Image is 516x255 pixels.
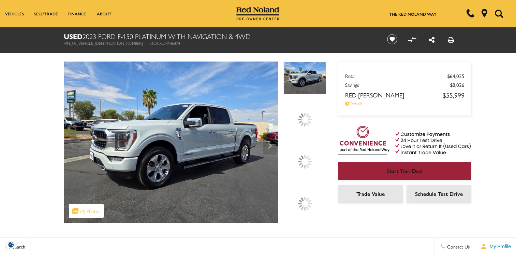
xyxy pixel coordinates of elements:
section: Click to Open Cookie Consent Modal [3,241,19,248]
a: Print this Used 2023 Ford F-150 Platinum With Navigation & 4WD [448,35,454,44]
span: My Profile [487,244,511,249]
img: Used 2023 Avalanche Gray Ford Platinum image 1 [283,62,326,94]
button: Save vehicle [385,34,400,45]
span: Retail [345,72,447,79]
a: Start Your Deal [338,162,471,180]
span: Red [PERSON_NAME] [345,91,443,99]
button: Open the search field [492,0,506,27]
span: Savings [345,81,450,88]
h1: 2023 Ford F-150 Platinum With Navigation & 4WD [64,32,376,40]
span: $8,026 [450,81,465,88]
del: $64,025 [447,72,465,79]
span: [US_VEHICLE_IDENTIFICATION_NUMBER] [71,40,143,46]
a: Savings $8,026 [345,81,465,88]
span: Stock: [150,40,163,46]
span: Contact Us [445,243,470,250]
a: Red Noland Pre-Owned [236,9,279,16]
a: Details [345,100,465,107]
img: Opt-Out Icon [3,241,19,248]
span: VIN: [64,40,71,46]
span: UPA46474 [163,40,180,46]
span: Start Your Deal [387,167,423,175]
span: Schedule Test Drive [415,190,463,198]
img: Red Noland Pre-Owned [236,7,279,21]
a: Share this Used 2023 Ford F-150 Platinum With Navigation & 4WD [429,35,434,44]
a: The Red Noland Way [389,11,437,17]
button: Compare vehicle [407,34,417,44]
img: Used 2023 Avalanche Gray Ford Platinum image 1 [64,62,278,223]
strong: Used [64,31,83,41]
a: Trade Value [338,185,403,203]
span: Trade Value [356,190,385,198]
a: Red [PERSON_NAME] $55,999 [345,90,465,100]
div: (4) Photos [69,204,104,218]
span: $55,999 [443,90,465,100]
a: Retail $64,025 [345,72,465,79]
a: Schedule Test Drive [407,185,471,203]
div: Next [263,134,277,155]
button: Open user profile menu [475,238,516,255]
